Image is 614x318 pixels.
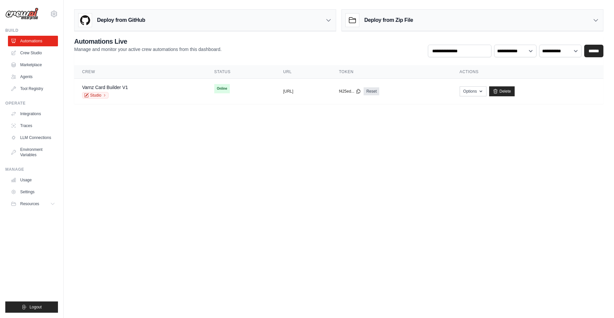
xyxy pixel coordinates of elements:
div: Build [5,28,58,33]
th: Token [331,65,451,79]
th: Actions [452,65,603,79]
h2: Automations Live [74,37,222,46]
span: Logout [29,304,42,310]
img: Logo [5,8,38,20]
div: Manage [5,167,58,172]
a: Varnz Card Builder V1 [82,85,128,90]
a: Settings [8,187,58,197]
th: URL [275,65,331,79]
span: Online [214,84,230,93]
a: Agents [8,71,58,82]
div: Operate [5,101,58,106]
a: Automations [8,36,58,46]
p: Manage and monitor your active crew automations from this dashboard. [74,46,222,53]
a: Delete [489,86,515,96]
h3: Deploy from GitHub [97,16,145,24]
a: Environment Variables [8,144,58,160]
a: Crew Studio [8,48,58,58]
a: Marketplace [8,60,58,70]
img: GitHub Logo [78,14,92,27]
button: Logout [5,301,58,313]
a: Usage [8,175,58,185]
th: Crew [74,65,206,79]
a: Reset [364,87,379,95]
button: Resources [8,199,58,209]
th: Status [206,65,275,79]
button: f425ed... [339,89,361,94]
button: Options [460,86,486,96]
span: Resources [20,201,39,206]
a: Integrations [8,109,58,119]
a: Tool Registry [8,83,58,94]
h3: Deploy from Zip File [364,16,413,24]
a: Studio [82,92,109,99]
a: Traces [8,120,58,131]
a: LLM Connections [8,132,58,143]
